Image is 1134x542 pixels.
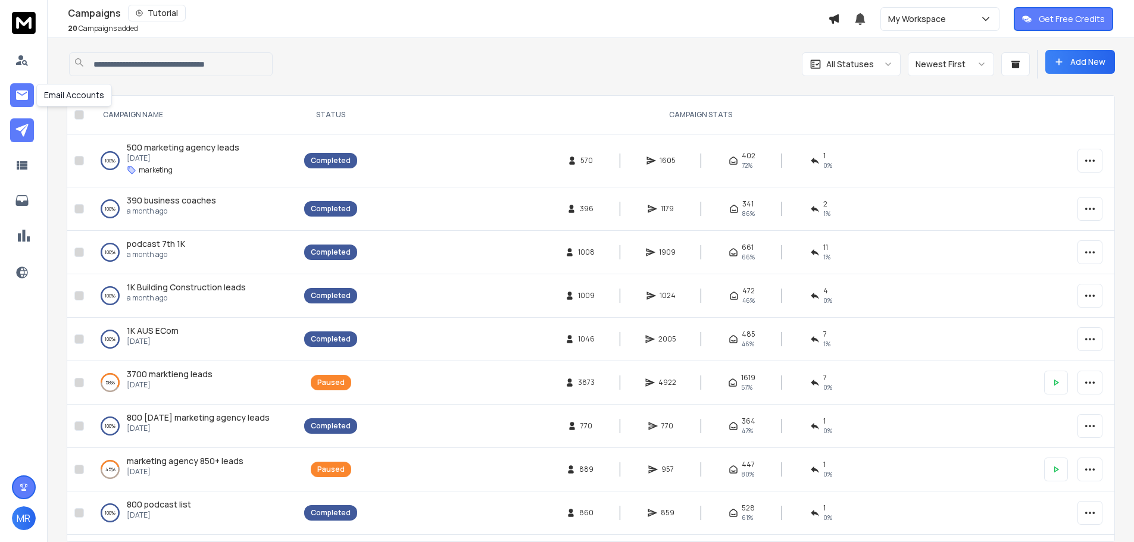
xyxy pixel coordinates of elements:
[908,52,994,76] button: Newest First
[742,330,755,339] span: 485
[127,325,179,336] span: 1K AUS ECom
[742,243,754,252] span: 661
[742,513,753,522] span: 61 %
[127,368,213,380] a: 3700 marktieng leads
[127,238,185,249] span: podcast 7th 1K
[89,96,297,134] th: CAMPAIGN NAME
[661,421,673,431] span: 770
[127,424,270,433] p: [DATE]
[127,467,243,477] p: [DATE]
[823,416,826,426] span: 1
[823,513,832,522] span: 0 %
[823,426,832,436] span: 0 %
[89,405,297,448] td: 100%800 [DATE] marketing agency leads[DATE]
[68,5,828,21] div: Campaigns
[658,334,676,344] span: 2005
[105,463,115,475] p: 45 %
[742,416,755,426] span: 364
[127,281,246,293] a: 1K Building Construction leads
[658,378,676,387] span: 4922
[105,155,115,167] p: 100 %
[127,337,179,346] p: [DATE]
[823,252,830,262] span: 1 %
[659,247,676,257] span: 1909
[317,378,345,387] div: Paused
[660,291,676,300] span: 1024
[578,247,595,257] span: 1008
[89,187,297,231] td: 100%390 business coachesa month ago
[68,24,138,33] p: Campaigns added
[660,156,676,165] span: 1605
[89,134,297,187] td: 100%500 marketing agency leads[DATE]marketing
[105,507,115,519] p: 100 %
[823,469,832,479] span: 0 %
[127,206,216,216] p: a month ago
[127,499,191,510] span: 800 podcast list
[105,246,115,258] p: 100 %
[823,243,828,252] span: 11
[311,508,351,518] div: Completed
[12,506,36,530] button: MR
[579,508,593,518] span: 860
[823,373,827,383] span: 7
[297,96,364,134] th: STATUS
[661,508,674,518] span: 859
[578,291,595,300] span: 1009
[578,378,595,387] span: 3873
[68,23,77,33] span: 20
[105,203,115,215] p: 100 %
[364,96,1037,134] th: CAMPAIGN STATS
[311,334,351,344] div: Completed
[311,156,351,165] div: Completed
[823,503,826,513] span: 1
[823,161,832,170] span: 0 %
[1045,50,1115,74] button: Add New
[742,339,754,349] span: 46 %
[89,448,297,491] td: 45%marketing agency 850+ leads[DATE]
[741,383,752,392] span: 57 %
[742,460,755,469] span: 447
[823,151,826,161] span: 1
[823,199,827,209] span: 2
[317,465,345,474] div: Paused
[742,426,753,436] span: 47 %
[661,204,674,214] span: 1179
[127,499,191,510] a: 800 podcast list
[888,13,951,25] p: My Workspace
[823,296,832,305] span: 0 %
[127,195,216,206] a: 390 business coaches
[742,469,754,479] span: 80 %
[742,252,755,262] span: 66 %
[105,333,115,345] p: 100 %
[823,330,827,339] span: 7
[579,465,593,474] span: 889
[742,503,755,513] span: 528
[311,421,351,431] div: Completed
[580,156,593,165] span: 570
[127,142,239,153] span: 500 marketing agency leads
[823,383,832,392] span: 0 %
[578,334,595,344] span: 1046
[742,151,755,161] span: 402
[742,296,755,305] span: 46 %
[127,380,213,390] p: [DATE]
[823,460,826,469] span: 1
[742,199,754,209] span: 341
[105,377,115,389] p: 58 %
[580,421,592,431] span: 770
[1014,7,1113,31] button: Get Free Credits
[311,291,351,300] div: Completed
[826,58,874,70] p: All Statuses
[742,286,755,296] span: 472
[89,274,297,318] td: 100%1K Building Construction leadsa month ago
[127,412,270,424] a: 800 [DATE] marketing agency leads
[127,455,243,466] span: marketing agency 850+ leads
[741,373,755,383] span: 1619
[127,153,239,163] p: [DATE]
[127,412,270,423] span: 800 [DATE] marketing agency leads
